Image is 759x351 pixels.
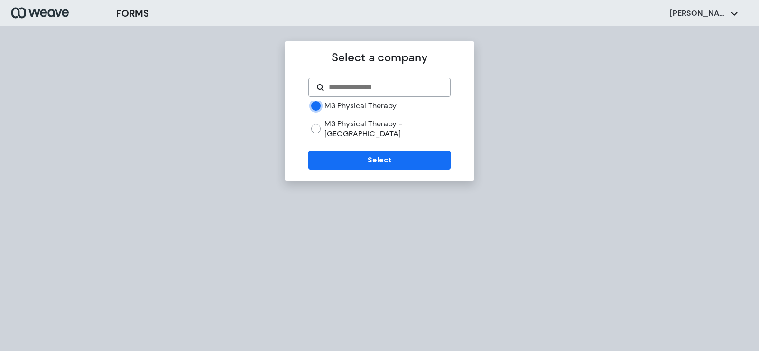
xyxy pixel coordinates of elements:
[328,82,442,93] input: Search
[308,49,450,66] p: Select a company
[308,151,450,170] button: Select
[116,6,149,20] h3: FORMS
[670,8,727,19] p: [PERSON_NAME]
[324,119,450,139] label: M3 Physical Therapy - [GEOGRAPHIC_DATA]
[324,101,397,111] label: M3 Physical Therapy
